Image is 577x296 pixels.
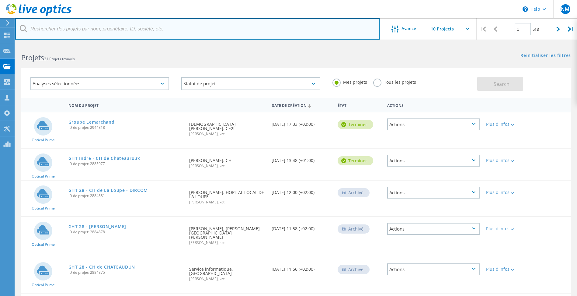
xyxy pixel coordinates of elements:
div: | [477,18,489,40]
div: Actions [387,223,480,235]
div: [PERSON_NAME], HOPITAL LOCAL DE LA LOUPE [186,181,269,210]
div: [PERSON_NAME], [PERSON_NAME][GEOGRAPHIC_DATA] [PERSON_NAME] [186,217,269,251]
a: Réinitialiser les filtres [520,53,571,58]
span: Optical Prime [32,174,55,178]
div: [DATE] 11:58 (+02:00) [269,217,335,237]
a: GHT Indre - CH de Chateauroux [68,156,140,160]
label: Tous les projets [373,79,416,84]
button: Search [477,77,523,91]
div: Service informatique, [GEOGRAPHIC_DATA] [186,257,269,287]
span: Search [494,81,509,87]
div: Actions [387,187,480,199]
a: GHT 28 - CH de CHATEAUDUN [68,265,135,269]
span: [PERSON_NAME], kct [189,241,266,245]
div: Archivé [338,188,370,197]
svg: \n [523,6,528,12]
span: Optical Prime [32,243,55,246]
a: GHT 28 - CH de La Loupe - DIRCOM [68,188,148,192]
div: [PERSON_NAME], CH [186,149,269,174]
span: ID de projet: 2884875 [68,271,183,274]
span: of 3 [533,27,539,32]
label: Mes projets [332,79,367,84]
a: GHT 28 - [PERSON_NAME] [68,224,126,229]
div: Nom du projet [65,99,186,111]
span: Optical Prime [32,206,55,210]
div: [DATE] 11:56 (+02:00) [269,257,335,277]
span: ID de projet: 2884881 [68,194,183,198]
span: [PERSON_NAME], kct [189,164,266,168]
span: 21 Projets trouvés [44,56,75,62]
span: ID de projet: 2884878 [68,230,183,234]
b: Projets [21,53,44,62]
div: Terminer [338,120,373,129]
span: Optical Prime [32,138,55,142]
div: Actions [384,99,483,111]
div: [DEMOGRAPHIC_DATA][PERSON_NAME], CE2I [186,112,269,142]
div: Archivé [338,224,370,234]
span: [PERSON_NAME], kct [189,277,266,281]
span: ID de projet: 2944818 [68,126,183,129]
span: NM [561,7,569,12]
div: Plus d'infos [486,227,524,231]
div: Actions [387,263,480,275]
div: Plus d'infos [486,158,524,163]
span: ID de projet: 2885077 [68,162,183,166]
div: Analyses sélectionnées [30,77,169,90]
span: [PERSON_NAME], kct [189,200,266,204]
a: Live Optics Dashboard [6,13,71,17]
span: Avancé [401,26,416,31]
div: Plus d'infos [486,190,524,195]
div: Plus d'infos [486,267,524,271]
div: | [565,18,577,40]
div: Archivé [338,265,370,274]
div: Statut de projet [181,77,320,90]
div: Terminer [338,156,373,165]
div: [DATE] 13:48 (+01:00) [269,149,335,169]
div: État [335,99,384,111]
div: Actions [387,118,480,130]
input: Rechercher des projets par nom, propriétaire, ID, société, etc. [15,18,380,40]
div: [DATE] 12:00 (+02:00) [269,181,335,201]
div: Plus d'infos [486,122,524,126]
a: Groupe Lemarchand [68,120,115,124]
span: Optical Prime [32,283,55,287]
div: [DATE] 17:33 (+02:00) [269,112,335,132]
span: [PERSON_NAME], kct [189,132,266,136]
div: Date de création [269,99,335,111]
div: Actions [387,155,480,167]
